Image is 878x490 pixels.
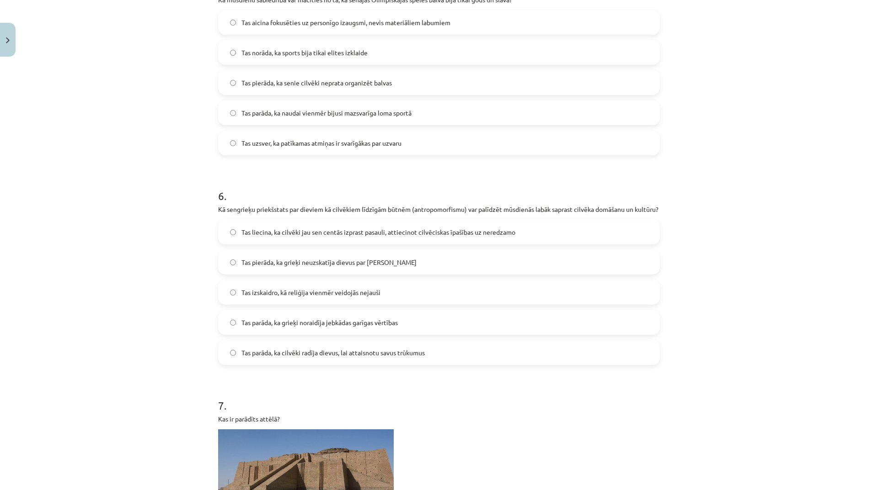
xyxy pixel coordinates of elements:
input: Tas liecina, ka cilvēki jau sen centās izprast pasauli, attiecinot cilvēciskas īpašības uz neredzamo [230,229,236,235]
input: Tas parāda, ka naudai vienmēr bijusi mazsvarīga loma sportā [230,110,236,116]
span: Tas aicina fokusēties uz personīgo izaugsmi, nevis materiāliem labumiem [241,18,450,27]
img: icon-close-lesson-0947bae3869378f0d4975bcd49f059093ad1ed9edebbc8119c70593378902aed.svg [6,37,10,43]
input: Tas uzsver, ka patīkamas atmiņas ir svarīgākas par uzvaru [230,140,236,146]
span: Tas liecina, ka cilvēki jau sen centās izprast pasauli, attiecinot cilvēciskas īpašības uz neredzamo [241,227,515,237]
span: Tas parāda, ka naudai vienmēr bijusi mazsvarīga loma sportā [241,108,412,118]
input: Tas parāda, ka grieķi noraidīja jebkādas garīgas vērtības [230,320,236,326]
h1: 7 . [218,383,660,411]
input: Tas pierāda, ka grieķi neuzskatīja dievus par [PERSON_NAME] [230,259,236,265]
span: Tas pierāda, ka grieķi neuzskatīja dievus par [PERSON_NAME] [241,258,417,267]
p: Kas ir parādīts attēlā? [218,414,660,424]
input: Tas pierāda, ka senie cilvēki neprata organizēt balvas [230,80,236,86]
span: Tas uzsver, ka patīkamas atmiņas ir svarīgākas par uzvaru [241,138,402,148]
span: Tas izskaidro, kā reliģija vienmēr veidojās nejauši [241,288,380,297]
span: Tas pierāda, ka senie cilvēki neprata organizēt balvas [241,78,392,88]
input: Tas parāda, ka cilvēki radīja dievus, lai attaisnotu savus trūkumus [230,350,236,356]
input: Tas izskaidro, kā reliģija vienmēr veidojās nejauši [230,290,236,295]
span: Tas parāda, ka grieķi noraidīja jebkādas garīgas vērtības [241,318,398,327]
span: Tas norāda, ka sports bija tikai elites izklaide [241,48,368,58]
p: Kā sengrieķu priekšstats par dieviem kā cilvēkiem līdzīgām būtnēm (antropomorfismu) var palīdzēt ... [218,205,660,214]
span: Tas parāda, ka cilvēki radīja dievus, lai attaisnotu savus trūkumus [241,348,425,358]
input: Tas aicina fokusēties uz personīgo izaugsmi, nevis materiāliem labumiem [230,20,236,26]
input: Tas norāda, ka sports bija tikai elites izklaide [230,50,236,56]
h1: 6 . [218,174,660,202]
